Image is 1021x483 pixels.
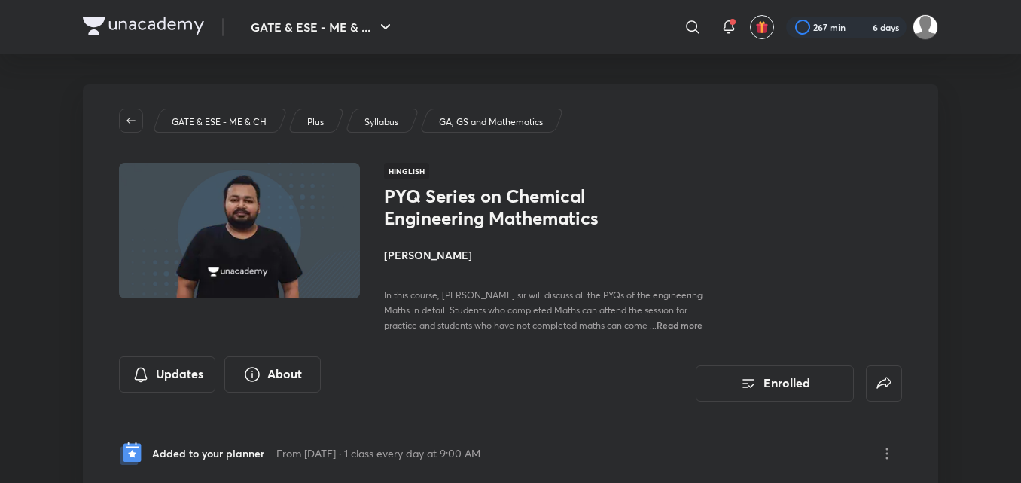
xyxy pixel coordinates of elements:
[364,115,398,129] p: Syllabus
[224,356,321,393] button: About
[152,445,264,461] p: Added to your planner
[276,445,480,461] p: From [DATE] · 1 class every day at 9:00 AM
[750,15,774,39] button: avatar
[866,365,902,402] button: false
[696,365,854,402] button: Enrolled
[83,17,204,38] a: Company Logo
[305,115,327,129] a: Plus
[384,247,721,263] h4: [PERSON_NAME]
[657,319,703,331] span: Read more
[755,20,769,34] img: avatar
[439,115,543,129] p: GA, GS and Mathematics
[437,115,546,129] a: GA, GS and Mathematics
[384,185,630,229] h1: PYQ Series on Chemical Engineering Mathematics
[362,115,401,129] a: Syllabus
[169,115,270,129] a: GATE & ESE - ME & CH
[242,12,404,42] button: GATE & ESE - ME & ...
[384,289,703,331] span: In this course, [PERSON_NAME] sir will discuss all the PYQs of the engineering Maths in detail. S...
[83,17,204,35] img: Company Logo
[117,161,362,300] img: Thumbnail
[119,356,215,393] button: Updates
[913,14,938,40] img: pradhap B
[855,20,870,35] img: streak
[384,163,429,179] span: Hinglish
[307,115,324,129] p: Plus
[172,115,267,129] p: GATE & ESE - ME & CH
